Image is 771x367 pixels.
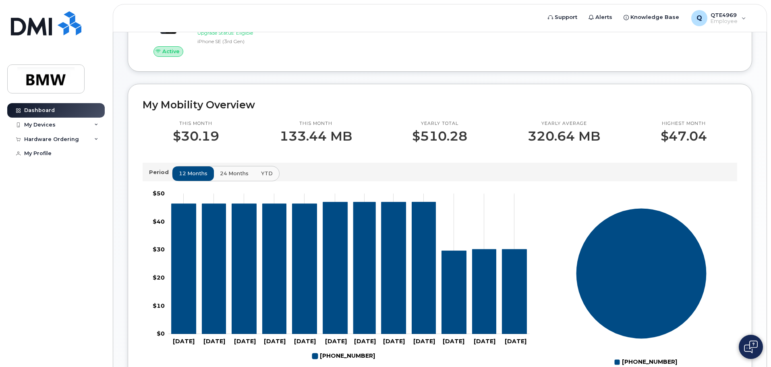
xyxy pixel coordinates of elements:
p: Highest month [661,120,707,127]
span: 24 months [220,170,249,177]
tspan: [DATE] [294,338,316,345]
tspan: $50 [153,190,165,197]
span: Alerts [595,13,612,21]
p: 133.44 MB [280,129,352,143]
div: iPhone SE (3rd Gen) [197,38,281,45]
a: Support [542,9,583,25]
tspan: [DATE] [413,338,435,345]
p: $47.04 [661,129,707,143]
tspan: $30 [153,246,165,253]
a: Alerts [583,9,618,25]
tspan: [DATE] [203,338,225,345]
tspan: [DATE] [264,338,286,345]
p: This month [280,120,352,127]
p: Yearly total [412,120,467,127]
span: Eligible [236,30,253,36]
p: 320.64 MB [528,129,600,143]
tspan: $0 [157,330,165,337]
tspan: [DATE] [474,338,495,345]
h2: My Mobility Overview [143,99,737,111]
span: Employee [711,18,738,25]
span: Support [555,13,577,21]
p: This month [173,120,219,127]
span: Q [696,13,702,23]
span: YTD [261,170,273,177]
tspan: [DATE] [443,338,464,345]
g: Series [576,208,707,339]
tspan: [DATE] [325,338,347,345]
tspan: [DATE] [173,338,195,345]
p: Period [149,168,172,176]
g: Chart [153,190,530,363]
g: Legend [312,349,375,363]
span: Active [162,48,180,55]
tspan: [DATE] [505,338,526,345]
tspan: $40 [153,218,165,225]
img: Open chat [744,340,758,353]
g: 864-434-5194 [312,349,375,363]
span: QTE4969 [711,12,738,18]
tspan: [DATE] [383,338,405,345]
tspan: [DATE] [354,338,376,345]
p: $510.28 [412,129,467,143]
tspan: $20 [153,274,165,281]
div: QTE4969 [686,10,752,26]
span: Upgrade Status: [197,30,234,36]
tspan: [DATE] [234,338,256,345]
g: 864-434-5194 [172,202,527,334]
tspan: $10 [153,302,165,309]
span: Knowledge Base [630,13,679,21]
a: Knowledge Base [618,9,685,25]
p: Yearly average [528,120,600,127]
p: $30.19 [173,129,219,143]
